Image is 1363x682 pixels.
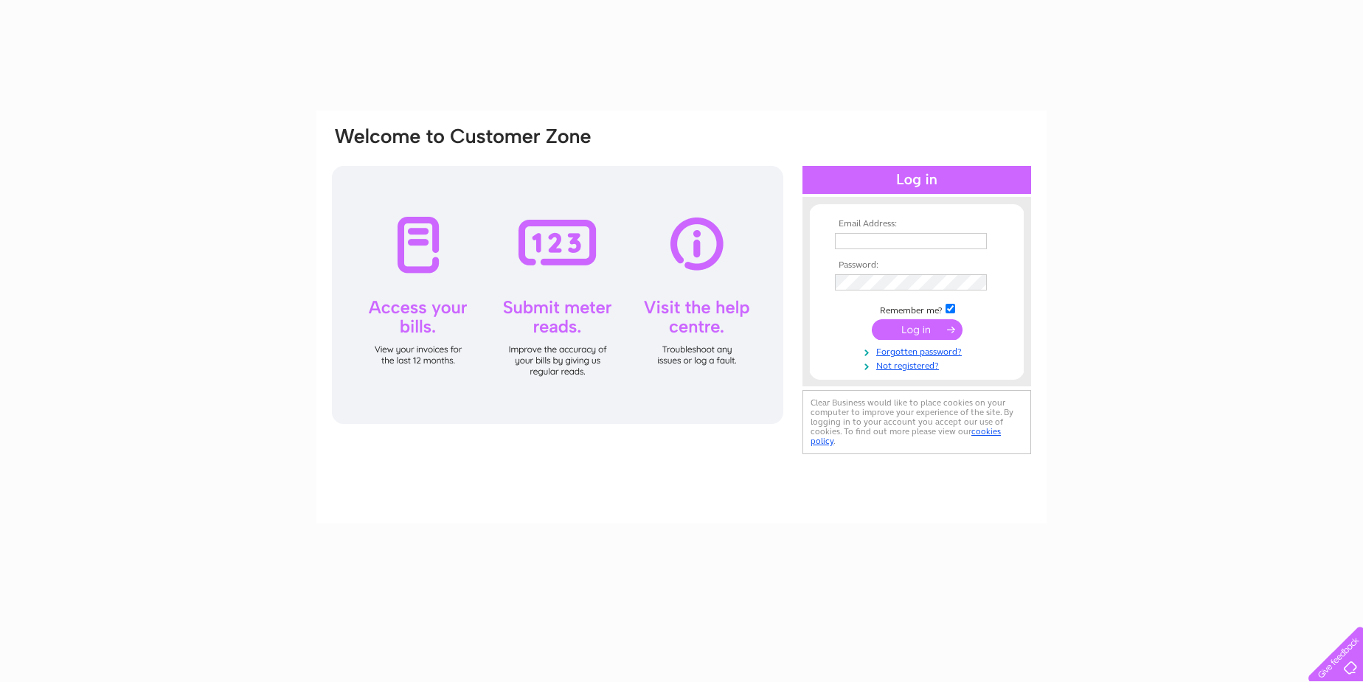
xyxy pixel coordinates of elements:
div: Clear Business would like to place cookies on your computer to improve your experience of the sit... [802,390,1031,454]
th: Password: [831,260,1002,271]
a: Not registered? [835,358,1002,372]
th: Email Address: [831,219,1002,229]
input: Submit [872,319,963,340]
a: Forgotten password? [835,344,1002,358]
a: cookies policy [811,426,1001,446]
td: Remember me? [831,302,1002,316]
